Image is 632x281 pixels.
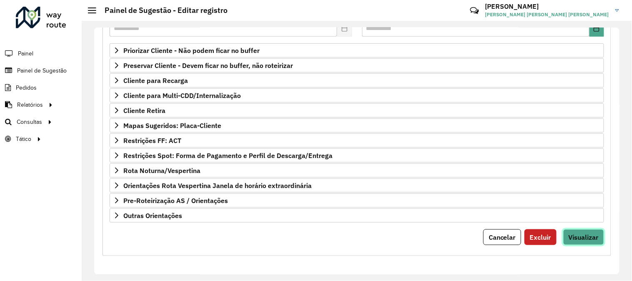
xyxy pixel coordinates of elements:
[110,58,604,73] a: Preservar Cliente - Devem ficar no buffer, não roteirizar
[110,73,604,88] a: Cliente para Recarga
[483,229,521,245] button: Cancelar
[563,229,604,245] button: Visualizar
[110,178,604,193] a: Orientações Rota Vespertina Janela de horário extraordinária
[485,11,609,18] span: [PERSON_NAME] [PERSON_NAME] [PERSON_NAME]
[16,83,37,92] span: Pedidos
[123,62,293,69] span: Preservar Cliente - Devem ficar no buffer, não roteirizar
[110,133,604,148] a: Restrições FF: ACT
[123,92,241,99] span: Cliente para Multi-CDD/Internalização
[123,197,228,204] span: Pre-Roteirização AS / Orientações
[123,122,221,129] span: Mapas Sugeridos: Placa-Cliente
[123,77,188,84] span: Cliente para Recarga
[525,229,557,245] button: Excluir
[17,100,43,109] span: Relatórios
[16,135,31,143] span: Tático
[569,233,599,241] span: Visualizar
[489,233,516,241] span: Cancelar
[110,193,604,208] a: Pre-Roteirização AS / Orientações
[110,208,604,223] a: Outras Orientações
[110,103,604,118] a: Cliente Retira
[123,182,312,189] span: Orientações Rota Vespertina Janela de horário extraordinária
[465,2,483,20] a: Contato Rápido
[110,163,604,178] a: Rota Noturna/Vespertina
[123,167,200,174] span: Rota Noturna/Vespertina
[17,118,42,126] span: Consultas
[96,6,227,15] h2: Painel de Sugestão - Editar registro
[123,107,165,114] span: Cliente Retira
[123,152,332,159] span: Restrições Spot: Forma de Pagamento e Perfil de Descarga/Entrega
[110,118,604,133] a: Mapas Sugeridos: Placa-Cliente
[110,88,604,103] a: Cliente para Multi-CDD/Internalização
[123,137,181,144] span: Restrições FF: ACT
[110,148,604,163] a: Restrições Spot: Forma de Pagamento e Perfil de Descarga/Entrega
[18,49,33,58] span: Painel
[110,43,604,58] a: Priorizar Cliente - Não podem ficar no buffer
[123,47,260,54] span: Priorizar Cliente - Não podem ficar no buffer
[590,20,604,37] button: Choose Date
[17,66,67,75] span: Painel de Sugestão
[530,233,551,241] span: Excluir
[123,212,182,219] span: Outras Orientações
[485,3,609,10] h3: [PERSON_NAME]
